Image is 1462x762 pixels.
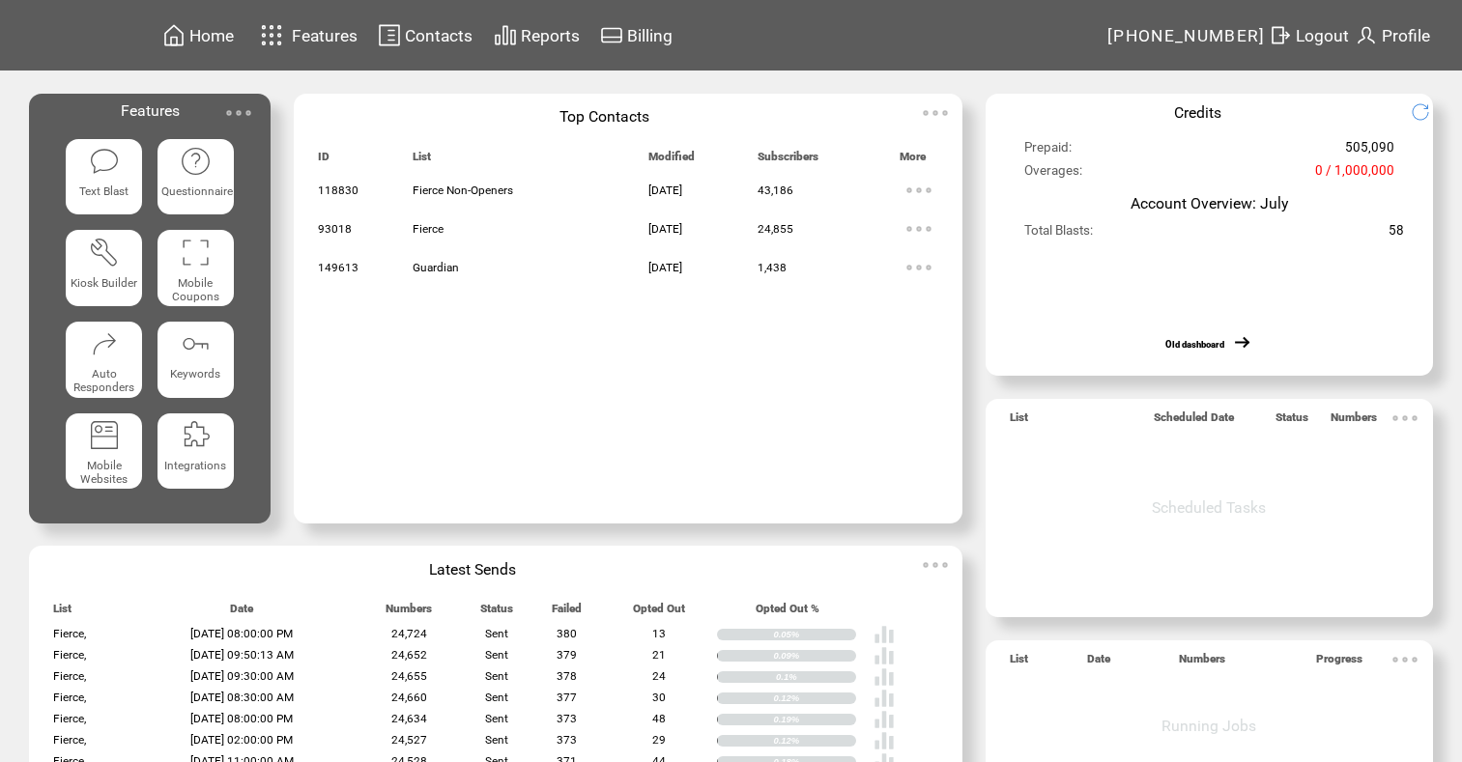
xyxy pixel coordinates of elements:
[391,733,427,747] span: 24,527
[648,150,695,172] span: Modified
[1355,23,1378,47] img: profile.svg
[652,691,666,704] span: 30
[652,669,666,683] span: 24
[180,146,211,177] img: questionnaire.svg
[773,714,855,725] div: 0.19%
[916,546,955,584] img: ellypsis.svg
[375,20,475,50] a: Contacts
[1386,640,1424,679] img: ellypsis.svg
[180,328,211,359] img: keywords.svg
[485,627,508,640] span: Sent
[1352,20,1433,50] a: Profile
[391,669,427,683] span: 24,655
[773,650,855,662] div: 0.09%
[485,691,508,704] span: Sent
[485,669,508,683] span: Sent
[652,733,666,747] span: 29
[916,94,955,132] img: ellypsis.svg
[758,183,793,197] span: 43,186
[1131,194,1288,212] span: Account Overview: July
[89,237,120,268] img: tool%201.svg
[391,627,427,640] span: 24,724
[73,367,134,394] span: Auto Responders
[80,459,128,486] span: Mobile Websites
[170,367,220,381] span: Keywords
[758,261,787,274] span: 1,438
[161,184,233,198] span: Questionnaire
[66,230,142,306] a: Kiosk Builder
[1382,26,1430,45] span: Profile
[1316,652,1362,674] span: Progress
[552,602,582,624] span: Failed
[1411,102,1445,122] img: refresh.png
[79,184,129,198] span: Text Blast
[1269,23,1292,47] img: exit.svg
[66,139,142,215] a: Text Blast
[413,261,459,274] span: Guardian
[180,419,211,450] img: integrations.svg
[648,222,682,236] span: [DATE]
[413,222,444,236] span: Fierce
[172,276,219,303] span: Mobile Coupons
[391,648,427,662] span: 24,652
[874,730,895,751] img: poll%20-%20white.svg
[292,26,358,45] span: Features
[1165,339,1224,350] a: Old dashboard
[652,712,666,725] span: 48
[874,624,895,645] img: poll%20-%20white.svg
[1010,652,1028,674] span: List
[1315,163,1394,186] span: 0 / 1,000,000
[1179,652,1225,674] span: Numbers
[1276,410,1308,433] span: Status
[874,666,895,688] img: poll%20-%20white.svg
[627,26,673,45] span: Billing
[158,230,234,306] a: Mobile Coupons
[900,248,938,287] img: ellypsis.svg
[758,150,818,172] span: Subscribers
[600,23,623,47] img: creidtcard.svg
[53,733,86,747] span: Fierce,
[557,627,577,640] span: 380
[89,419,120,450] img: mobile-websites.svg
[53,712,86,725] span: Fierce,
[1386,399,1424,437] img: ellypsis.svg
[252,16,361,54] a: Features
[1161,717,1256,735] span: Running Jobs
[318,150,330,172] span: ID
[1345,140,1394,163] span: 505,090
[180,237,211,268] img: coupons.svg
[521,26,580,45] span: Reports
[557,648,577,662] span: 379
[53,691,86,704] span: Fierce,
[53,669,86,683] span: Fierce,
[413,183,513,197] span: Fierce Non-Openers
[1296,26,1349,45] span: Logout
[391,712,427,725] span: 24,634
[633,602,685,624] span: Opted Out
[494,23,517,47] img: chart.svg
[874,688,895,709] img: poll%20-%20white.svg
[89,146,120,177] img: text-blast.svg
[773,735,855,747] div: 0.12%
[164,459,226,472] span: Integrations
[1024,223,1093,246] span: Total Blasts:
[190,627,293,640] span: [DATE] 08:00:00 PM
[652,627,666,640] span: 13
[71,276,137,290] span: Kiosk Builder
[652,648,666,662] span: 21
[1389,223,1404,246] span: 58
[485,648,508,662] span: Sent
[189,26,234,45] span: Home
[121,101,180,120] span: Features
[405,26,473,45] span: Contacts
[756,602,819,624] span: Opted Out %
[557,691,577,704] span: 377
[378,23,401,47] img: contacts.svg
[53,602,72,624] span: List
[1010,410,1028,433] span: List
[874,645,895,666] img: poll%20-%20white.svg
[1024,163,1082,186] span: Overages:
[900,210,938,248] img: ellypsis.svg
[89,328,120,359] img: auto-responders.svg
[1154,410,1234,433] span: Scheduled Date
